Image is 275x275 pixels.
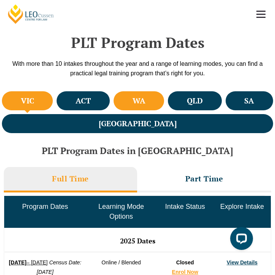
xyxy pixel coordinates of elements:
h2: PLT Program Dates [8,34,267,51]
h3: Full Time [52,174,89,184]
a: Enrol Now [172,269,198,275]
h4: SA [244,96,254,106]
span: Learning Mode Options [98,203,144,220]
em: Census Date: [DATE] [37,259,81,275]
span: Intake Status [165,203,205,210]
h4: VIC [21,96,34,106]
h4: [GEOGRAPHIC_DATA] [99,119,177,129]
iframe: LiveChat chat widget [224,224,256,256]
span: Closed [176,259,194,265]
a: [PERSON_NAME] Centre for Law [7,4,55,24]
a: [DATE]– [DATE] [9,259,47,265]
p: With more than 10 intakes throughout the year and a range of learning modes, you can find a pract... [8,59,267,78]
strong: [DATE] [9,259,26,265]
h3: Part Time [185,174,223,184]
h4: WA [133,96,145,106]
span: Explore Intake [220,203,264,210]
h4: QLD [187,96,203,106]
span: Program Dates [22,203,68,210]
a: View Details [227,259,258,265]
span: 2025 Dates [120,236,155,245]
h4: ACT [76,96,91,106]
